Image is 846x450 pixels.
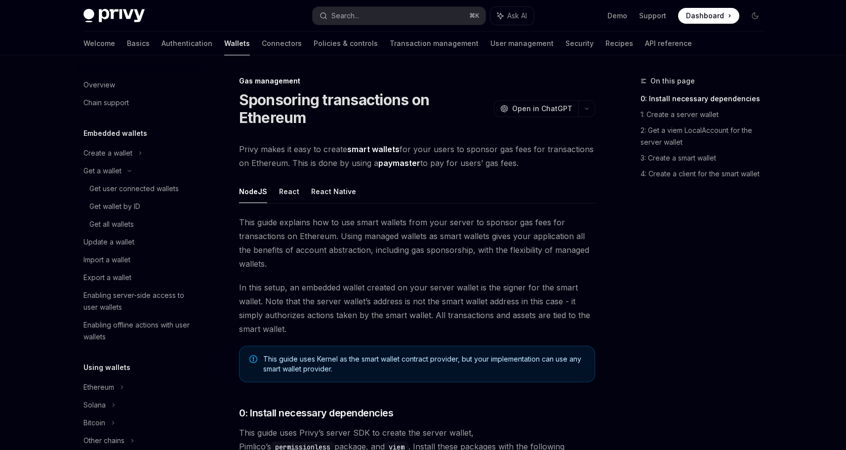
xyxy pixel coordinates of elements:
[83,289,196,313] div: Enabling server-side access to user wallets
[76,251,202,269] a: Import a wallet
[314,32,378,55] a: Policies & controls
[83,362,130,373] h5: Using wallets
[83,127,147,139] h5: Embedded wallets
[83,79,115,91] div: Overview
[76,286,202,316] a: Enabling server-side access to user wallets
[83,236,134,248] div: Update a wallet
[239,406,394,420] span: 0: Install necessary dependencies
[641,91,771,107] a: 0: Install necessary dependencies
[249,355,257,363] svg: Note
[83,417,105,429] div: Bitcoin
[645,32,692,55] a: API reference
[686,11,724,21] span: Dashboard
[262,32,302,55] a: Connectors
[469,12,480,20] span: ⌘ K
[83,272,131,284] div: Export a wallet
[313,7,485,25] button: Search...⌘K
[239,91,490,126] h1: Sponsoring transactions on Ethereum
[279,180,299,203] button: React
[83,165,121,177] div: Get a wallet
[641,123,771,150] a: 2: Get a viem LocalAccount for the server wallet
[239,281,595,336] span: In this setup, an embedded wallet created on your server wallet is the signer for the smart walle...
[607,11,627,21] a: Demo
[239,215,595,271] span: This guide explains how to use smart wallets from your server to sponsor gas fees for transaction...
[83,9,145,23] img: dark logo
[83,381,114,393] div: Ethereum
[378,158,420,168] a: paymaster
[224,32,250,55] a: Wallets
[83,32,115,55] a: Welcome
[747,8,763,24] button: Toggle dark mode
[490,32,554,55] a: User management
[565,32,594,55] a: Security
[83,254,130,266] div: Import a wallet
[641,150,771,166] a: 3: Create a smart wallet
[678,8,739,24] a: Dashboard
[76,76,202,94] a: Overview
[76,233,202,251] a: Update a wallet
[512,104,572,114] span: Open in ChatGPT
[239,76,595,86] div: Gas management
[494,100,578,117] button: Open in ChatGPT
[639,11,666,21] a: Support
[311,180,356,203] button: React Native
[76,94,202,112] a: Chain support
[89,183,179,195] div: Get user connected wallets
[390,32,479,55] a: Transaction management
[127,32,150,55] a: Basics
[650,75,695,87] span: On this page
[76,180,202,198] a: Get user connected wallets
[89,218,134,230] div: Get all wallets
[641,107,771,123] a: 1: Create a server wallet
[76,269,202,286] a: Export a wallet
[490,7,534,25] button: Ask AI
[83,435,124,447] div: Other chains
[347,144,400,154] strong: smart wallets
[76,215,202,233] a: Get all wallets
[83,97,129,109] div: Chain support
[263,354,585,374] span: This guide uses Kernel as the smart wallet contract provider, but your implementation can use any...
[76,316,202,346] a: Enabling offline actions with user wallets
[641,166,771,182] a: 4: Create a client for the smart wallet
[331,10,359,22] div: Search...
[239,142,595,170] span: Privy makes it easy to create for your users to sponsor gas fees for transactions on Ethereum. Th...
[83,399,106,411] div: Solana
[605,32,633,55] a: Recipes
[83,319,196,343] div: Enabling offline actions with user wallets
[83,147,132,159] div: Create a wallet
[507,11,527,21] span: Ask AI
[89,201,140,212] div: Get wallet by ID
[239,180,267,203] button: NodeJS
[76,198,202,215] a: Get wallet by ID
[161,32,212,55] a: Authentication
